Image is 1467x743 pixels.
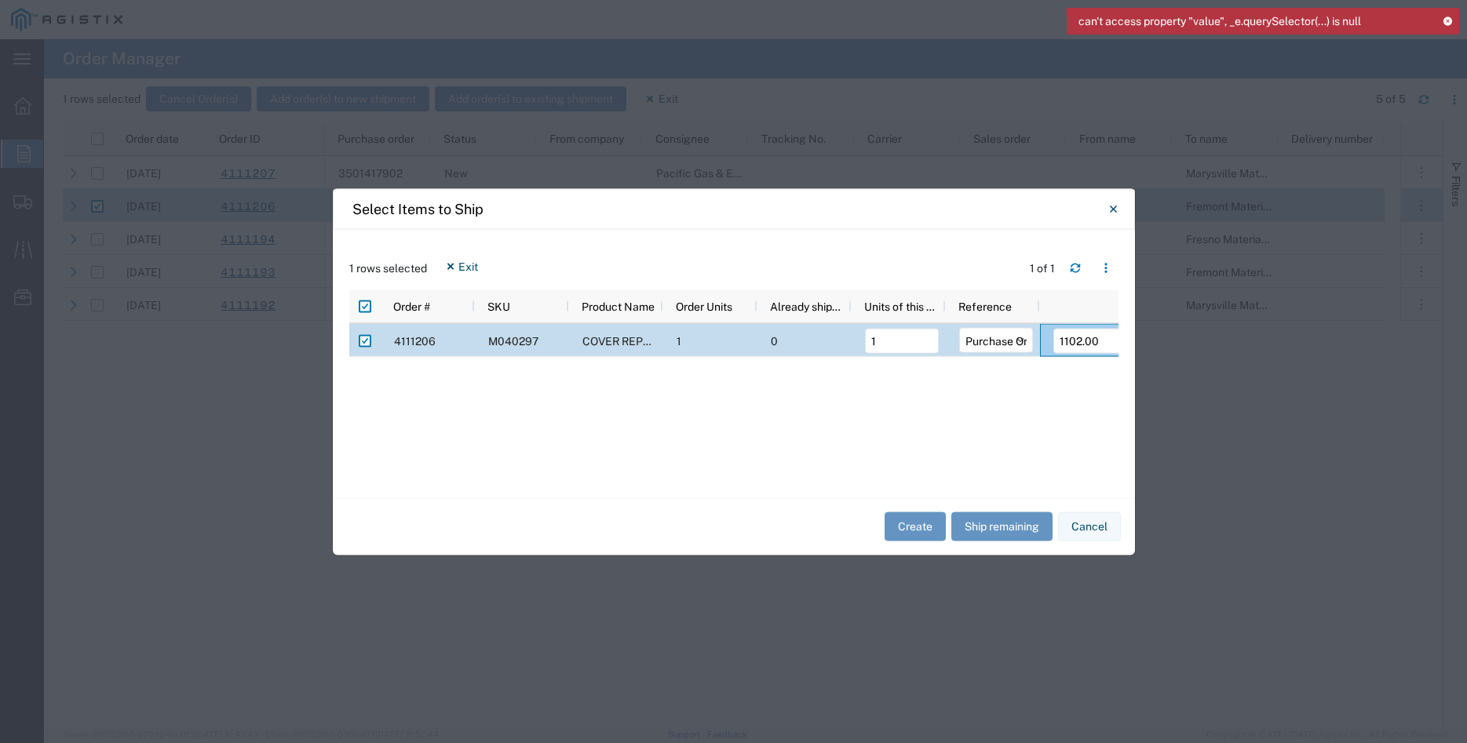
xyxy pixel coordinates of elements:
button: Ship remaining [951,512,1053,541]
span: COVER REPLACEMENT FULL-TRAFFIC STL [582,334,801,347]
span: Reference [958,300,1012,312]
span: Already shipped [770,300,845,312]
button: Close [1098,193,1129,224]
span: 0 [771,334,778,347]
span: can't access property "value", _e.querySelector(...) is null [1078,13,1361,30]
span: 4111206 [394,334,436,347]
h4: Select Items to Ship [352,198,484,220]
span: Units of this shipment [864,300,940,312]
span: 1 rows selected [349,260,427,276]
span: Order Units [676,300,732,312]
button: Refresh table [1063,256,1088,281]
button: Cancel [1058,512,1121,541]
span: M040297 [488,334,538,347]
input: Ref.# [1053,328,1127,353]
span: 1 [677,334,681,347]
span: Order # [393,300,430,312]
span: SKU [487,300,510,312]
button: Exit [432,253,491,279]
button: Create [885,512,946,541]
span: Product Name [582,300,655,312]
div: 1 of 1 [1030,260,1057,276]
